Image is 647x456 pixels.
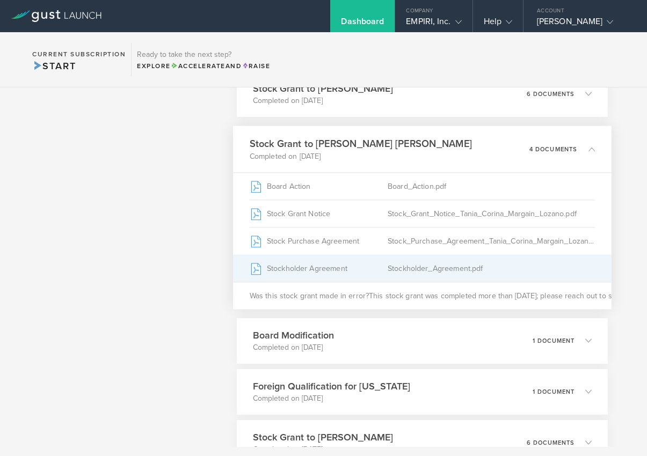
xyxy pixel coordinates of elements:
[137,51,270,58] h3: Ready to take the next step?
[537,16,628,32] div: [PERSON_NAME]
[527,440,575,446] p: 6 documents
[253,393,410,404] p: Completed on [DATE]
[250,227,388,254] div: Stock Purchase Agreement
[253,342,334,353] p: Completed on [DATE]
[250,255,388,282] div: Stockholder Agreement
[253,82,393,95] h3: Stock Grant to [PERSON_NAME]
[171,62,226,70] span: Accelerate
[484,16,512,32] div: Help
[593,404,647,456] iframe: Chat Widget
[406,16,461,32] div: EMPIRI, Inc.
[253,444,393,455] p: Completed on [DATE]
[529,146,578,152] p: 4 documents
[388,173,595,200] div: Board_Action.pdf
[250,200,388,227] div: Stock Grant Notice
[388,227,595,254] div: Stock_Purchase_Agreement_Tania_Corina_Margain_Lozano.pdf
[137,61,270,71] div: Explore
[253,430,393,444] h3: Stock Grant to [PERSON_NAME]
[253,328,334,342] h3: Board Modification
[233,282,611,309] div: Was this stock grant made in error?
[250,173,388,200] div: Board Action
[253,379,410,393] h3: Foreign Qualification for [US_STATE]
[32,60,76,72] span: Start
[250,151,472,161] p: Completed on [DATE]
[527,91,575,97] p: 6 documents
[250,136,472,151] h3: Stock Grant to [PERSON_NAME] [PERSON_NAME]
[242,62,270,70] span: Raise
[171,62,242,70] span: and
[32,51,126,57] h2: Current Subscription
[253,95,393,106] p: Completed on [DATE]
[533,389,575,395] p: 1 document
[388,255,595,282] div: Stockholder_Agreement.pdf
[131,43,275,76] div: Ready to take the next step?ExploreAccelerateandRaise
[533,338,575,344] p: 1 document
[388,200,595,227] div: Stock_Grant_Notice_Tania_Corina_Margain_Lozano.pdf
[341,16,384,32] div: Dashboard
